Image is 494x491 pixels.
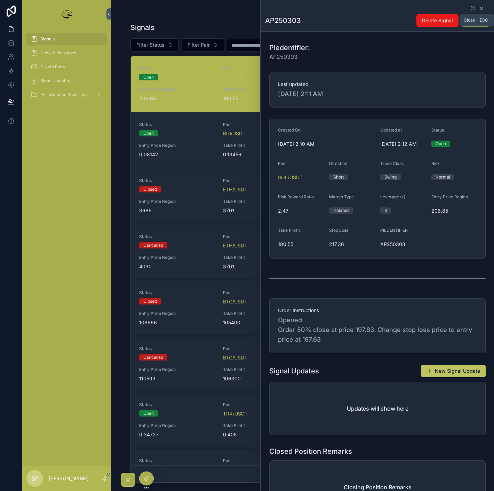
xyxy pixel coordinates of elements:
span: Filter Status [136,41,165,48]
span: BP [31,474,39,483]
a: StatusClosedPairETH/USDTUpdated at[DATE] 2:02 AMPIEDENTIFIERAP250301Entry Price Region3986Take Pr... [131,168,475,224]
span: Take Profit [223,255,298,260]
a: BID/USDT [223,130,246,137]
div: Open [143,130,154,136]
span: Pair [223,234,298,239]
span: Status [139,402,215,407]
span: 3701 [223,263,298,270]
a: StatusCancelledPairBTC/USDTUpdated at[DATE] 4:17 AMPIEDENTIFIERAP250298Entry Price Region110599Ta... [131,336,475,392]
h2: Updates will show here [347,404,408,413]
span: 0.13456 [223,151,298,158]
span: Entry Price Region [139,423,215,428]
button: Select Button [130,38,179,52]
a: News & Messages [26,47,107,59]
span: ETH/USDT [223,242,247,249]
div: Open [143,410,154,417]
a: StatusOpenPairTRX/USDTUpdated at[DATE] 5:14 PMPIEDENTIFIERAP250296Entry Price Region0.34727Take P... [131,392,475,448]
span: 4030 [139,263,215,270]
span: 0.08142 [139,151,215,158]
span: Entry Price Region [139,311,215,316]
button: New Signal Update [421,365,486,377]
span: AP250303 [380,241,426,248]
span: Esc [478,17,489,23]
a: StatusCancelledPairETH/USDTUpdated at[DATE] 1:15 AMPIEDENTIFIERAP250300Entry Price Region4030Take... [131,224,475,280]
span: Pair [223,122,298,127]
span: Margin Type [329,194,354,199]
span: 3986 [139,207,215,214]
span: 110599 [139,375,215,382]
span: 180.55 [223,95,298,102]
div: Closed [143,298,157,304]
span: Status [139,346,215,351]
span: 2.47 [278,207,324,214]
span: Delete Signal [422,17,453,24]
img: App logo [60,8,74,19]
span: 0.405 [223,431,298,438]
div: Isolated [333,207,349,214]
div: 3 [384,207,387,214]
span: 0.34727 [139,431,215,438]
span: Order Instructions [278,307,477,314]
span: Pair [223,178,298,183]
span: Take Profit [223,143,298,148]
span: Close [464,17,475,23]
span: Entry Price Region [139,255,215,260]
span: 217.36 [329,241,375,248]
span: [DATE] 2:10 AM [278,141,375,148]
span: Risk Reward Ratio [278,194,314,199]
span: Pair [223,346,298,351]
a: StatusClosedPairBTC/USDTUpdated at[DATE] 4:14 PMPIEDENTIFIERAP250299Entry Price Region108666Take ... [131,280,475,336]
a: ETH/USDT [223,186,247,193]
span: Entry Price Region [139,199,215,204]
span: Opened. Order 50% close at price 197.63. Change stop loss price to entry price at 197.63 [278,315,477,345]
span: Performance Reporting [40,92,87,97]
span: Pair [223,458,298,464]
span: 106300 [223,375,298,382]
span: Filter Pair [188,41,210,48]
span: Last updated [278,81,477,88]
div: Cancelled [143,354,163,361]
p: [PERSON_NAME] [49,475,89,482]
span: Take Profit [223,311,298,316]
span: BTC/USDT [223,354,247,361]
span: PIEDENTIFIER [380,228,408,233]
span: Entry Price Region [431,194,468,199]
span: Direction [329,161,347,166]
div: Cancelled [143,242,163,248]
div: Open [436,141,446,147]
a: BTC/USDT [223,298,247,305]
h1: AP250303 [265,16,301,25]
span: Updated at [380,127,402,133]
a: StatusOpenPairSOL/USDTUpdated at[DATE] 2:12 AMPIEDENTIFIERAP250303Entry Price Region206.85Take Pr... [131,56,475,112]
a: SOL/USDT [223,74,248,81]
span: Take Profit [223,199,298,204]
span: Crypto Pairs [40,64,65,70]
span: Leverage (x) [380,194,405,199]
span: Take Profit [223,423,298,428]
span: Risk [431,161,440,166]
div: Open [143,74,154,80]
a: Performance Reporting [26,88,107,101]
span: Pair [223,402,298,407]
a: TRX/USDT [223,410,248,417]
span: Status [139,458,215,464]
span: 206.85 [139,95,215,102]
a: Signal Updates [26,74,107,87]
span: Take Profit [223,87,298,92]
span: Signals [40,36,55,42]
h1: Signal Updates [269,366,319,376]
span: Status [139,122,215,127]
span: Entry Price Region [139,143,215,148]
a: SOL/USDT [278,174,303,181]
span: AP250303 [269,53,310,61]
span: Entry Price Region [139,367,215,372]
h1: Piedentifier: [269,43,310,53]
span: 3701 [223,207,298,214]
span: Status [139,66,215,71]
span: News & Messages [40,50,76,56]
